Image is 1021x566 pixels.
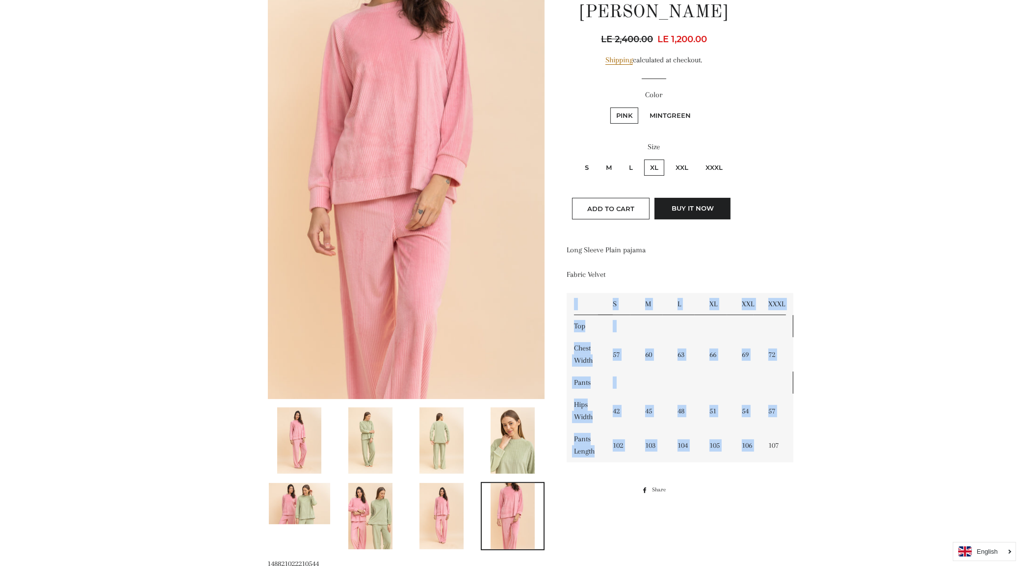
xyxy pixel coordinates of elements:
td: M [638,293,670,315]
td: 51 [702,394,734,428]
img: Load image into Gallery viewer, Alia Pajama [269,483,331,524]
td: 105 [702,428,734,462]
span: Add to Cart [587,205,634,213]
td: 66 [702,337,734,372]
label: XL [644,160,664,176]
td: L [670,293,703,315]
td: Chest Width [567,337,605,372]
td: 60 [638,337,670,372]
span: Share [652,485,671,495]
label: S [579,160,595,176]
td: 72 [761,337,793,372]
label: M [600,160,618,176]
td: 107 [761,428,793,462]
label: XXXL [700,160,729,176]
td: XXL [734,293,761,315]
img: Load image into Gallery viewer, Alia Pajama [419,407,464,474]
td: 102 [605,428,638,462]
td: Pants Length [567,428,605,462]
img: Load image into Gallery viewer, Alia Pajama [348,407,393,474]
i: English [977,548,998,555]
td: Pants [567,372,605,394]
label: Size [567,141,741,153]
td: 48 [670,394,703,428]
img: Load image into Gallery viewer, Alia Pajama [491,407,535,474]
td: 106 [734,428,761,462]
td: 103 [638,428,670,462]
img: Load image into Gallery viewer, Alia Pajama [277,407,321,474]
label: Pink [610,108,638,124]
p: Long Sleeve Plain pajama [567,244,741,256]
td: 45 [638,394,670,428]
label: Color [567,89,741,101]
td: 69 [734,337,761,372]
div: calculated at checkout. [567,54,741,66]
td: Hips Width [567,394,605,428]
label: L [623,160,639,176]
label: XXL [670,160,694,176]
td: 63 [670,337,703,372]
td: XL [702,293,734,315]
label: Mintgreen [644,108,697,124]
a: Shipping [605,55,633,65]
img: Load image into Gallery viewer, Alia Pajama [419,483,464,549]
td: 57 [761,394,793,428]
h1: [PERSON_NAME] [567,0,741,25]
td: 104 [670,428,703,462]
td: 42 [605,394,638,428]
a: English [958,546,1011,557]
span: LE 2,400.00 [601,32,655,46]
td: XXXL [761,293,793,315]
button: Buy it now [654,198,731,219]
td: Top [567,315,605,337]
img: Load image into Gallery viewer, Alia Pajama [348,483,393,549]
button: Add to Cart [572,198,650,219]
td: S [605,293,638,315]
td: 54 [734,394,761,428]
p: Fabric Velvet [567,269,741,281]
span: LE 1,200.00 [657,34,707,45]
td: 57 [605,337,638,372]
img: Load image into Gallery viewer, Alia Pajama [491,483,535,549]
